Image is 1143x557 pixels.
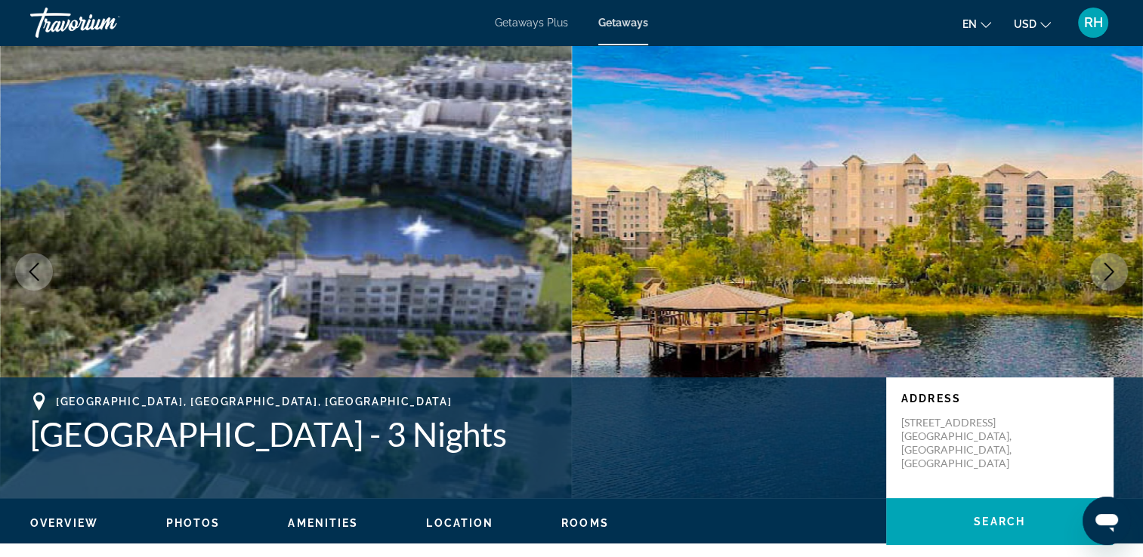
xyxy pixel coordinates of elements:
button: Change currency [1014,13,1051,35]
button: Amenities [288,516,358,530]
span: [GEOGRAPHIC_DATA], [GEOGRAPHIC_DATA], [GEOGRAPHIC_DATA] [56,395,452,408]
span: Photos [166,517,221,529]
a: Getaways [598,17,648,29]
span: Search [974,515,1025,528]
span: Amenities [288,517,358,529]
button: User Menu [1073,7,1113,38]
button: Photos [166,516,221,530]
h1: [GEOGRAPHIC_DATA] - 3 Nights [30,414,871,454]
button: Change language [962,13,991,35]
p: [STREET_ADDRESS] [GEOGRAPHIC_DATA], [GEOGRAPHIC_DATA], [GEOGRAPHIC_DATA] [901,416,1022,470]
button: Rooms [561,516,609,530]
span: Rooms [561,517,609,529]
span: en [962,18,977,30]
button: Search [886,498,1113,545]
button: Overview [30,516,98,530]
a: Travorium [30,3,181,42]
a: Getaways Plus [495,17,568,29]
p: Address [901,392,1098,405]
iframe: Button to launch messaging window [1083,497,1131,545]
button: Location [426,516,493,530]
span: Overview [30,517,98,529]
button: Next image [1090,253,1128,291]
span: RH [1084,15,1103,30]
span: USD [1014,18,1036,30]
span: Location [426,517,493,529]
button: Previous image [15,253,53,291]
